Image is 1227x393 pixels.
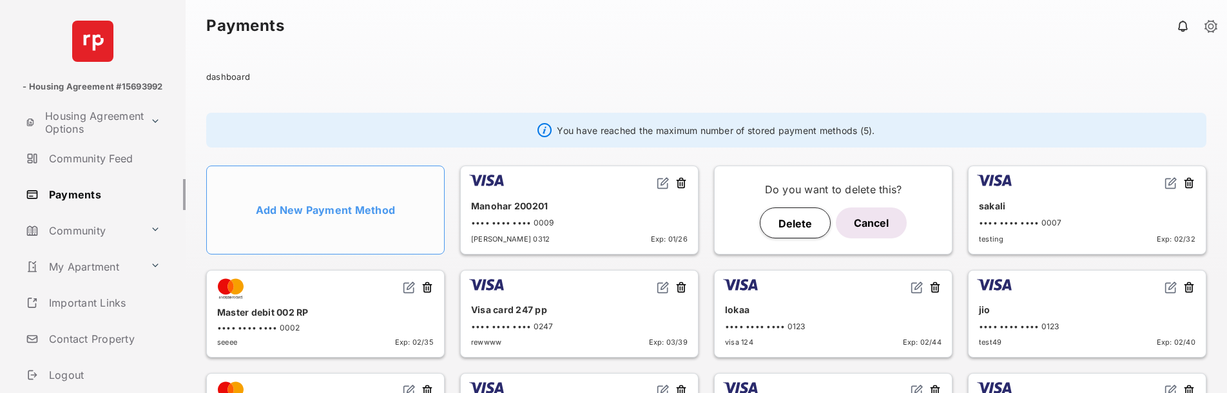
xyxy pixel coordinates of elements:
span: seeee [217,338,237,347]
span: Exp: 02/32 [1157,235,1195,244]
img: svg+xml;base64,PHN2ZyB2aWV3Qm94PSIwIDAgMjQgMjQiIHdpZHRoPSIxNiIgaGVpZ2h0PSIxNiIgZmlsbD0ibm9uZSIgeG... [657,281,670,294]
p: - Housing Agreement #15693992 [23,81,162,93]
div: •••• •••• •••• 0002 [217,323,434,332]
div: lokaa [725,299,942,320]
div: jio [979,299,1195,320]
div: Manohar 200201 [471,195,688,216]
img: svg+xml;base64,PHN2ZyB2aWV3Qm94PSIwIDAgMjQgMjQiIHdpZHRoPSIxNiIgaGVpZ2h0PSIxNiIgZmlsbD0ibm9uZSIgeG... [657,177,670,189]
span: Exp: 03/39 [649,338,688,347]
p: Do you want to delete this? [725,182,942,197]
div: •••• •••• •••• 0123 [725,321,942,331]
span: testing [979,235,1004,244]
a: Community [21,215,145,246]
div: You have reached the maximum number of stored payment methods (5). [206,113,1206,148]
a: Housing Agreement Options [21,107,145,138]
a: Logout [21,359,186,390]
div: •••• •••• •••• 0123 [979,321,1195,331]
img: svg+xml;base64,PHN2ZyB2aWV3Qm94PSIwIDAgMjQgMjQiIHdpZHRoPSIxNiIgaGVpZ2h0PSIxNiIgZmlsbD0ibm9uZSIgeG... [911,281,923,294]
div: Master debit 002 RP [217,302,434,323]
div: sakali [979,195,1195,216]
span: Exp: 01/26 [651,235,688,244]
div: •••• •••• •••• 0009 [471,218,688,227]
div: dashboard [186,56,1227,92]
a: Community Feed [21,143,186,174]
img: svg+xml;base64,PHN2ZyB2aWV3Qm94PSIwIDAgMjQgMjQiIHdpZHRoPSIxNiIgaGVpZ2h0PSIxNiIgZmlsbD0ibm9uZSIgeG... [1164,177,1177,189]
span: Exp: 02/35 [395,338,434,347]
button: Cancel [836,207,907,238]
div: Visa card 247 pp [471,299,688,320]
a: My Apartment [21,251,145,282]
span: Exp: 02/40 [1157,338,1195,347]
strong: Payments [206,18,284,34]
span: visa 124 [725,338,753,347]
span: Exp: 02/44 [903,338,942,347]
a: Important Links [21,287,166,318]
img: svg+xml;base64,PHN2ZyB2aWV3Qm94PSIwIDAgMjQgMjQiIHdpZHRoPSIxNiIgaGVpZ2h0PSIxNiIgZmlsbD0ibm9uZSIgeG... [1164,281,1177,294]
span: test49 [979,338,1002,347]
a: Contact Property [21,323,186,354]
div: •••• •••• •••• 0007 [979,218,1195,227]
button: Delete [760,207,831,238]
span: [PERSON_NAME] 0312 [471,235,550,244]
img: svg+xml;base64,PHN2ZyB4bWxucz0iaHR0cDovL3d3dy53My5vcmcvMjAwMC9zdmciIHdpZHRoPSI2NCIgaGVpZ2h0PSI2NC... [72,21,113,62]
a: Payments [21,179,186,210]
img: svg+xml;base64,PHN2ZyB2aWV3Qm94PSIwIDAgMjQgMjQiIHdpZHRoPSIxNiIgaGVpZ2h0PSIxNiIgZmlsbD0ibm9uZSIgeG... [403,281,416,294]
div: •••• •••• •••• 0247 [471,321,688,331]
span: rewwww [471,338,502,347]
